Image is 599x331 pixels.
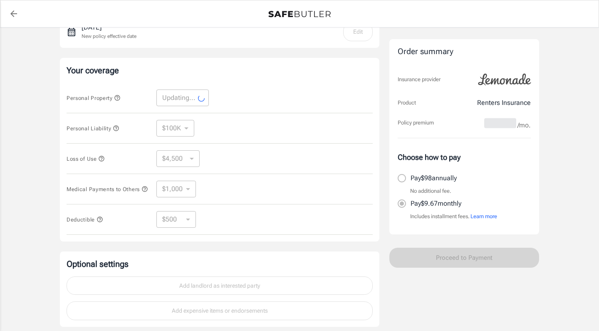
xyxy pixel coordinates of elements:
p: Renters Insurance [477,98,531,108]
p: Pay $9.67 monthly [411,199,461,209]
div: Order summary [398,46,531,58]
p: Pay $98 annually [411,173,457,183]
button: Personal Property [67,93,121,103]
p: New policy effective date [82,32,136,40]
p: Product [398,99,416,107]
p: Insurance provider [398,75,441,84]
p: Optional settings [67,258,373,270]
button: Medical Payments to Others [67,184,148,194]
button: Deductible [67,214,103,224]
a: back to quotes [5,5,22,22]
span: Deductible [67,217,103,223]
button: Loss of Use [67,154,105,164]
p: Choose how to pay [398,152,531,163]
span: Loss of Use [67,156,105,162]
span: Medical Payments to Others [67,186,148,192]
span: Personal Liability [67,125,119,132]
p: Includes installment fees. [410,212,497,221]
p: No additional fee. [410,187,451,195]
button: Learn more [470,212,497,221]
span: Personal Property [67,95,121,101]
span: /mo. [517,119,531,131]
p: Your coverage [67,65,373,76]
p: [DATE] [82,22,136,32]
svg: New policy start date [67,27,77,37]
button: Personal Liability [67,123,119,133]
img: Lemonade [473,68,536,91]
p: Policy premium [398,119,434,127]
img: Back to quotes [268,11,331,17]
